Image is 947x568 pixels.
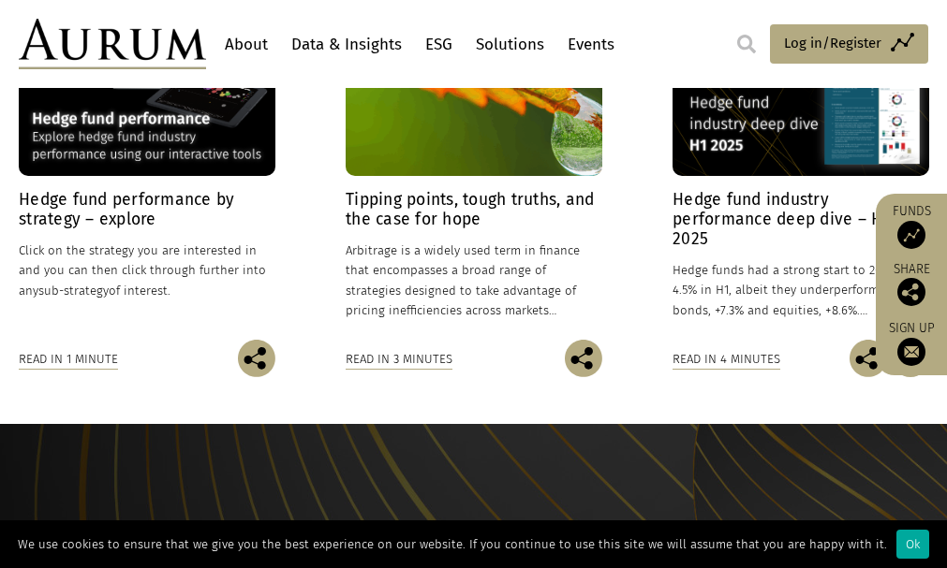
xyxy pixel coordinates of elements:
div: Read in 4 minutes [673,349,780,370]
h4: Tipping points, tough truths, and the case for hope [346,190,602,229]
a: Funds [885,203,938,249]
div: Read in 1 minute [19,349,118,370]
img: Share this post [850,340,887,377]
img: Sign up to our newsletter [897,338,925,366]
a: Data & Insights [287,27,407,62]
span: sub-strategy [38,284,109,298]
div: Read in 3 minutes [346,349,452,370]
img: Share this post [897,278,925,306]
a: Events [563,27,619,62]
p: Arbitrage is a widely used term in finance that encompasses a broad range of strategies designed ... [346,240,602,320]
span: Log in/Register [784,32,881,54]
p: Click on the strategy you are interested in and you can then click through further into any of in... [19,240,275,299]
a: Solutions [471,27,549,62]
a: Hedge Fund Data Hedge fund performance by strategy – explore Click on the strategy you are intere... [19,16,275,340]
h4: Hedge fund performance by strategy – explore [19,190,275,229]
a: Log in/Register [770,24,928,64]
h4: Hedge fund industry performance deep dive – H1 2025 [673,190,929,249]
div: Ok [896,530,929,559]
img: search.svg [737,35,756,53]
img: Aurum [19,19,206,69]
a: About [220,27,273,62]
a: Sign up [885,320,938,366]
div: Share [885,263,938,306]
a: Insights Tipping points, tough truths, and the case for hope Arbitrage is a widely used term in f... [346,16,602,340]
a: Hedge Fund Data Hedge fund industry performance deep dive – H1 2025 Hedge funds had a strong star... [673,16,929,340]
a: ESG [421,27,457,62]
img: Access Funds [897,221,925,249]
p: Hedge funds had a strong start to 2025 – up 4.5% in H1, albeit they underperformed bonds, +7.3% a... [673,260,929,319]
img: Share this post [565,340,602,377]
img: Share this post [238,340,275,377]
